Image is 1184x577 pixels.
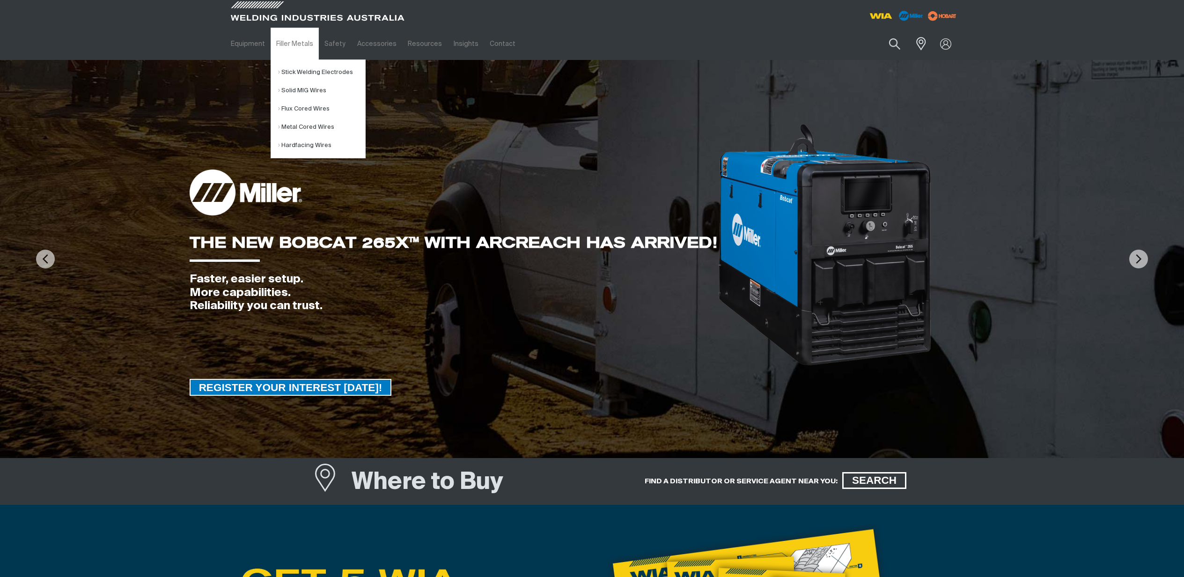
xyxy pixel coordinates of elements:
a: Where to Buy [314,466,352,501]
a: Safety [319,28,351,60]
a: Filler Metals [271,28,319,60]
a: Flux Cored Wires [278,100,365,118]
span: SEARCH [844,472,905,489]
img: PrevArrow [36,250,55,268]
a: Hardfacing Wires [278,136,365,155]
h5: FIND A DISTRIBUTOR OR SERVICE AGENT NEAR YOU: [645,477,838,486]
h1: Where to Buy [352,467,503,498]
a: Equipment [225,28,271,60]
a: Metal Cored Wires [278,118,365,136]
a: Solid MIG Wires [278,81,365,100]
a: Stick Welding Electrodes [278,63,365,81]
nav: Main [225,28,776,60]
img: NextArrow [1129,250,1148,268]
div: THE NEW BOBCAT 265X™ WITH ARCREACH HAS ARRIVED! [190,235,717,250]
input: Product name or item number... [867,33,910,55]
div: Faster, easier setup. More capabilities. Reliability you can trust. [190,273,717,313]
a: Insights [448,28,484,60]
a: Resources [402,28,448,60]
ul: Filler Metals Submenu [271,59,366,158]
a: Accessories [352,28,402,60]
a: SEARCH [842,472,906,489]
a: REGISTER YOUR INTEREST TODAY! [190,379,392,396]
img: miller [925,9,959,23]
button: Search products [879,33,911,55]
span: REGISTER YOUR INTEREST [DATE]! [191,379,391,396]
a: Contact [484,28,521,60]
